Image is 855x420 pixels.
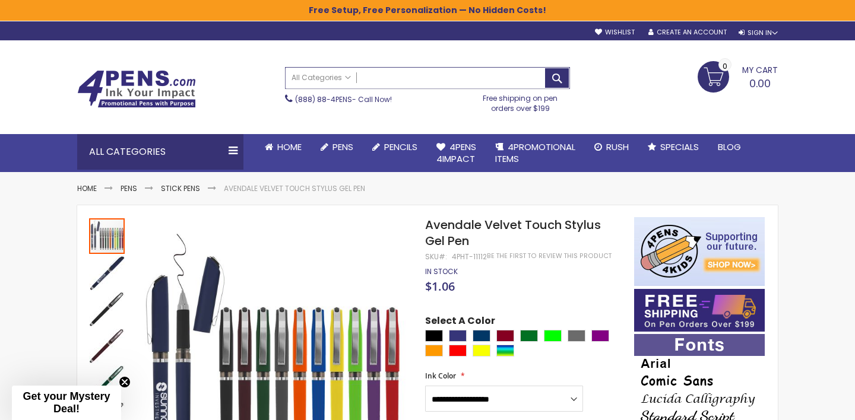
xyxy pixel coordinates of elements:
[89,364,126,401] div: Avendale Velvet Touch Stylus Gel Pen
[425,217,601,249] span: Avendale Velvet Touch Stylus Gel Pen
[708,134,750,160] a: Blog
[12,386,121,420] div: Get your Mystery Deal!Close teaser
[295,94,392,104] span: - Call Now!
[89,327,126,364] div: Avendale Velvet Touch Stylus Gel Pen
[544,330,562,342] div: Lime Green
[496,345,514,357] div: Assorted
[487,252,612,260] a: Be the first to review this product
[698,61,778,91] a: 0.00 0
[161,183,200,193] a: Stick Pens
[89,255,125,291] img: Avendale Velvet Touch Stylus Gel Pen
[224,184,365,193] li: Avendale Velvet Touch Stylus Gel Pen
[89,292,125,327] img: Avendale Velvet Touch Stylus Gel Pen
[634,217,765,286] img: 4pens 4 kids
[425,278,455,294] span: $1.06
[425,345,443,357] div: Orange
[449,345,467,357] div: Red
[121,183,137,193] a: Pens
[595,28,635,37] a: Wishlist
[452,252,487,262] div: 4PHT-11112
[749,76,771,91] span: 0.00
[89,365,125,401] img: Avendale Velvet Touch Stylus Gel Pen
[473,345,490,357] div: Yellow
[384,141,417,153] span: Pencils
[606,141,629,153] span: Rush
[295,94,352,104] a: (888) 88-4PENS
[119,376,131,388] button: Close teaser
[425,252,447,262] strong: SKU
[77,183,97,193] a: Home
[449,330,467,342] div: Royal Blue
[660,141,699,153] span: Specials
[495,141,575,165] span: 4PROMOTIONAL ITEMS
[425,267,458,276] div: Availability
[427,134,486,173] a: 4Pens4impact
[332,141,353,153] span: Pens
[89,329,125,364] img: Avendale Velvet Touch Stylus Gel Pen
[286,68,357,87] a: All Categories
[277,141,302,153] span: Home
[77,70,196,108] img: 4Pens Custom Pens and Promotional Products
[718,141,741,153] span: Blog
[425,330,443,342] div: Black
[425,314,495,330] span: Select A Color
[292,73,351,82] span: All Categories
[486,134,585,173] a: 4PROMOTIONALITEMS
[739,28,778,37] div: Sign In
[23,390,110,415] span: Get your Mystery Deal!
[634,289,765,332] img: Free shipping on orders over $199
[363,134,427,160] a: Pencils
[77,134,243,170] div: All Categories
[89,254,126,291] div: Avendale Velvet Touch Stylus Gel Pen
[723,61,727,72] span: 0
[638,134,708,160] a: Specials
[425,371,456,381] span: Ink Color
[585,134,638,160] a: Rush
[89,291,126,327] div: Avendale Velvet Touch Stylus Gel Pen
[496,330,514,342] div: Burgundy
[89,217,126,254] div: Avendale Velvet Touch Stylus Gel Pen
[255,134,311,160] a: Home
[591,330,609,342] div: Purple
[473,330,490,342] div: Navy Blue
[436,141,476,165] span: 4Pens 4impact
[520,330,538,342] div: Green
[648,28,727,37] a: Create an Account
[471,89,571,113] div: Free shipping on pen orders over $199
[425,266,458,276] span: In stock
[311,134,363,160] a: Pens
[568,330,585,342] div: Grey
